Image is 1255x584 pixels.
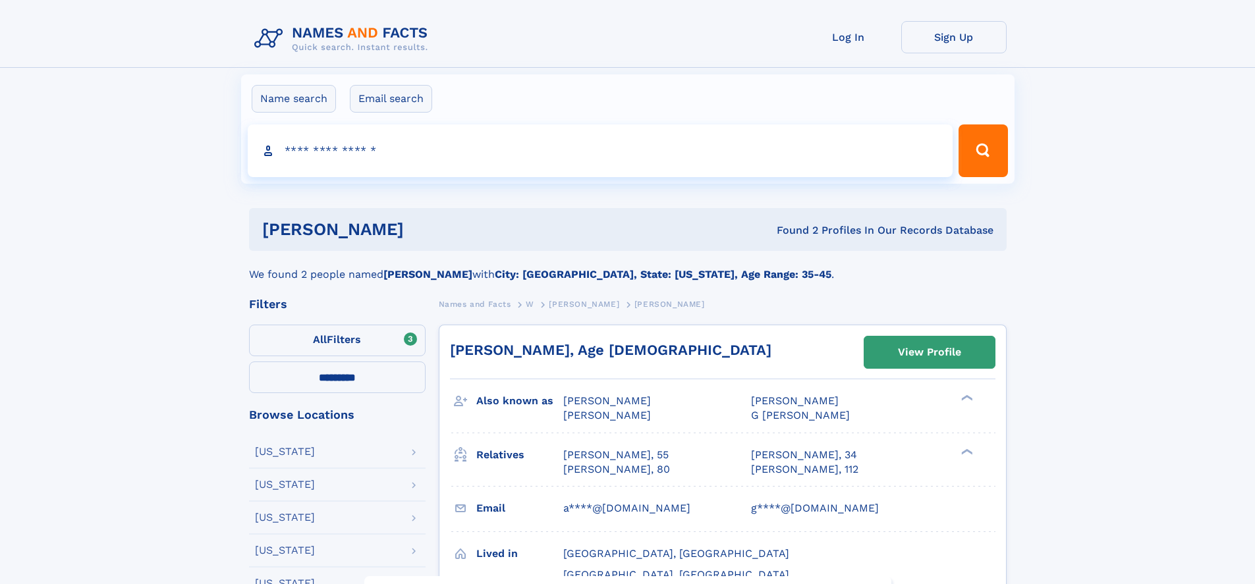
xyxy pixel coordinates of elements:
[563,448,669,462] a: [PERSON_NAME], 55
[249,298,426,310] div: Filters
[249,325,426,356] label: Filters
[262,221,590,238] h1: [PERSON_NAME]
[549,296,619,312] a: [PERSON_NAME]
[563,462,670,477] a: [PERSON_NAME], 80
[634,300,705,309] span: [PERSON_NAME]
[249,21,439,57] img: Logo Names and Facts
[248,124,953,177] input: search input
[563,547,789,560] span: [GEOGRAPHIC_DATA], [GEOGRAPHIC_DATA]
[563,409,651,421] span: [PERSON_NAME]
[476,543,563,565] h3: Lived in
[383,268,472,280] b: [PERSON_NAME]
[252,85,336,113] label: Name search
[563,394,651,407] span: [PERSON_NAME]
[255,446,315,457] div: [US_STATE]
[590,223,993,238] div: Found 2 Profiles In Our Records Database
[864,336,995,368] a: View Profile
[901,21,1007,53] a: Sign Up
[796,21,901,53] a: Log In
[439,296,511,312] a: Names and Facts
[751,462,858,477] a: [PERSON_NAME], 112
[549,300,619,309] span: [PERSON_NAME]
[255,479,315,490] div: [US_STATE]
[959,124,1007,177] button: Search Button
[249,251,1007,282] div: We found 2 people named with .
[255,512,315,523] div: [US_STATE]
[526,296,534,312] a: W
[255,545,315,556] div: [US_STATE]
[476,444,563,466] h3: Relatives
[751,448,857,462] a: [PERSON_NAME], 34
[751,409,850,421] span: G [PERSON_NAME]
[313,333,327,346] span: All
[751,394,839,407] span: [PERSON_NAME]
[563,568,789,581] span: [GEOGRAPHIC_DATA], [GEOGRAPHIC_DATA]
[476,390,563,412] h3: Also known as
[495,268,831,280] b: City: [GEOGRAPHIC_DATA], State: [US_STATE], Age Range: 35-45
[898,337,961,367] div: View Profile
[350,85,432,113] label: Email search
[958,394,974,402] div: ❯
[450,342,771,358] a: [PERSON_NAME], Age [DEMOGRAPHIC_DATA]
[958,447,974,456] div: ❯
[249,409,426,421] div: Browse Locations
[476,497,563,519] h3: Email
[526,300,534,309] span: W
